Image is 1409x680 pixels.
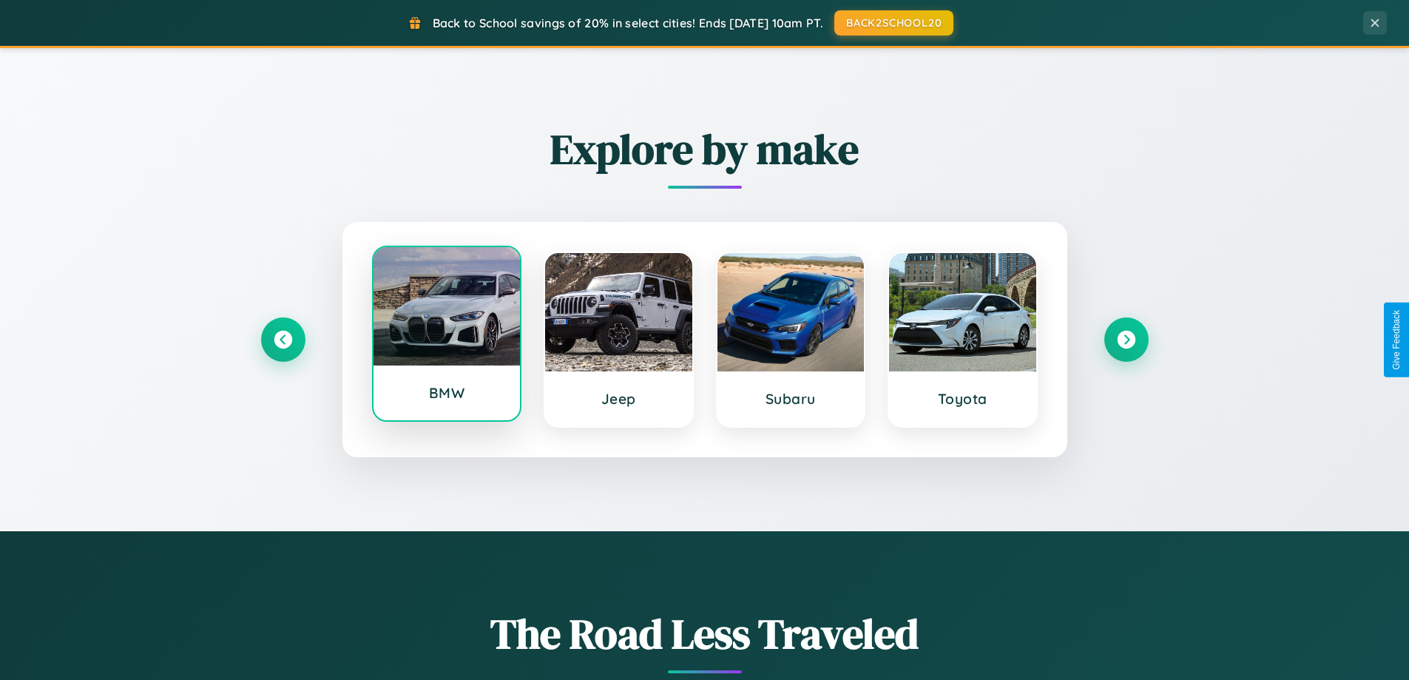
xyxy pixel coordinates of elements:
[261,605,1149,662] h1: The Road Less Traveled
[261,121,1149,178] h2: Explore by make
[732,390,850,408] h3: Subaru
[904,390,1021,408] h3: Toyota
[834,10,953,36] button: BACK2SCHOOL20
[1391,310,1402,370] div: Give Feedback
[433,16,823,30] span: Back to School savings of 20% in select cities! Ends [DATE] 10am PT.
[388,384,506,402] h3: BMW
[560,390,678,408] h3: Jeep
